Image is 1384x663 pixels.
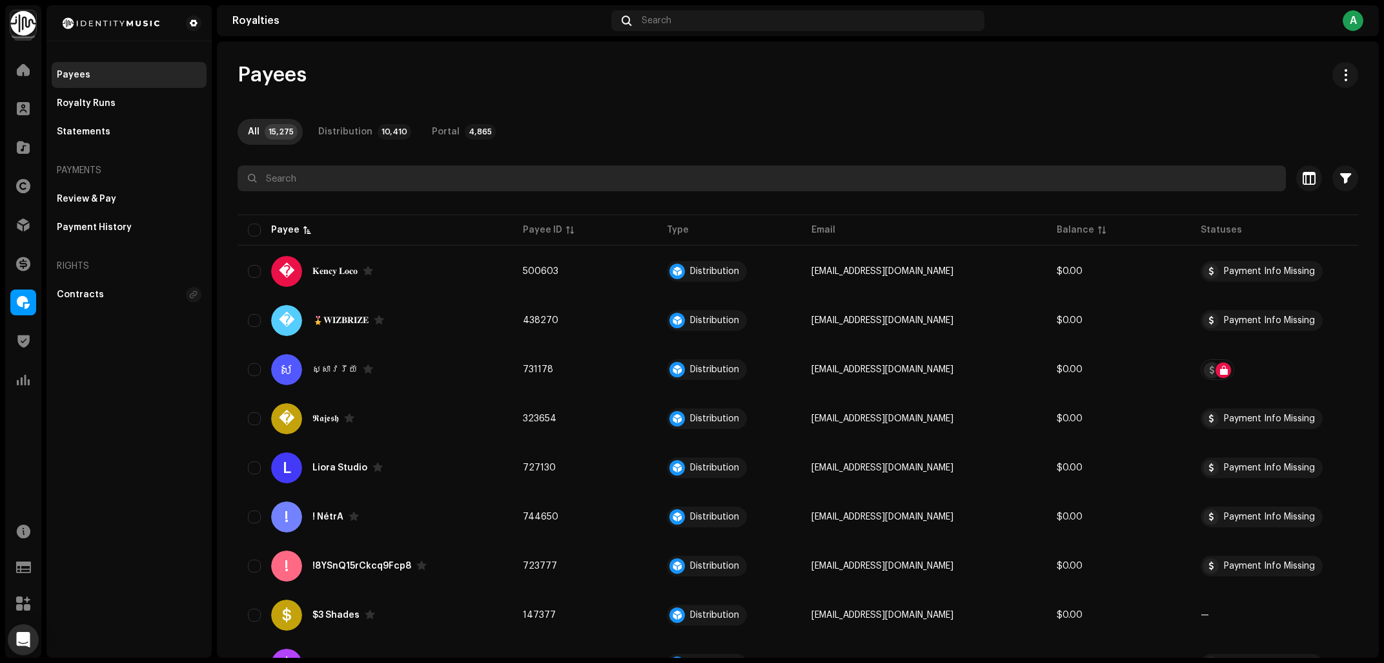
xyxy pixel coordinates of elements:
span: biogojuju@gmail.com [811,267,953,276]
div: Statements [57,127,110,137]
div: A [1343,10,1363,31]
img: 2d8271db-5505-4223-b535-acbbe3973654 [57,16,165,31]
div: Distribution [690,316,739,325]
span: tathoum21@gmail.com [811,365,953,374]
div: Payee ID [523,224,562,237]
input: Search [238,165,1286,191]
div: ស [271,354,302,385]
div: Payment Info Missing [1224,463,1315,472]
span: 500603 [523,267,558,276]
span: $0.00 [1057,414,1083,423]
div: Distribution [690,414,739,423]
div: Distribution [690,512,739,521]
re-m-nav-item: Payment History [52,215,207,240]
re-a-table-badge: — [1201,611,1348,620]
span: vodkabusiness01@gmail.com [811,562,953,571]
div: Royalty Runs [57,98,116,109]
p-badge: 15,275 [265,124,298,140]
div: L [271,452,302,483]
span: $0.00 [1057,611,1083,620]
span: 744650 [523,512,558,521]
div: Payee [271,224,300,237]
div: Open Intercom Messenger [8,624,39,655]
div: Distribution [318,119,372,145]
span: 147377 [523,611,556,620]
span: n3trababus@gmail.com [811,512,953,521]
span: bxx.anw@gmail.com [811,463,953,472]
div: $ [271,600,302,631]
div: $3 Shades [312,611,360,620]
p-badge: 4,865 [465,124,496,140]
re-a-nav-header: Payments [52,155,207,186]
div: Review & Pay [57,194,116,204]
div: 🎖️𝐖𝐈𝐙𝐁𝐑𝐈𝐙𝐄 [312,316,369,325]
re-m-nav-item: Review & Pay [52,186,207,212]
div: ! NétrÂ [312,512,343,521]
div: ស្សាវរីយ៍ [312,365,358,374]
div: Payment Info Missing [1224,267,1315,276]
span: $0.00 [1057,267,1083,276]
div: Payees [57,70,90,80]
span: 731178 [523,365,553,374]
span: $0.00 [1057,463,1083,472]
span: $0.00 [1057,562,1083,571]
div: Payment Info Missing [1224,562,1315,571]
re-m-nav-item: Contracts [52,282,207,308]
div: 𝕽𝖆𝖏𝖊𝖘𝖍 [312,414,339,423]
div: Royalties [232,16,606,26]
div: Liora Studio [312,463,367,472]
p-badge: 10,410 [378,124,411,140]
div: Distribution [690,267,739,276]
div: Contracts [57,289,104,300]
re-a-nav-header: Rights [52,251,207,282]
span: $0.00 [1057,316,1083,325]
re-m-nav-item: Royalty Runs [52,90,207,116]
div: Portal [432,119,460,145]
span: tabuzovensonmichael@gmail.com [811,611,953,620]
img: 0f74c21f-6d1c-4dbc-9196-dbddad53419e [10,10,36,36]
div: All [248,119,259,145]
span: $0.00 [1057,365,1083,374]
div: Distribution [690,365,739,374]
span: Search [642,16,671,26]
span: 723777 [523,562,557,571]
span: akp878943@gmail.com [811,414,953,423]
span: 323654 [523,414,556,423]
span: $0.00 [1057,512,1083,521]
span: 438270 [523,316,558,325]
re-m-nav-item: Payees [52,62,207,88]
div: Payment Info Missing [1224,512,1315,521]
div: ! [271,501,302,532]
div: Distribution [690,463,739,472]
div: 𝐊𝐞𝐧𝐜𝐲 𝐋𝐨𝐜𝐨 [312,267,358,276]
div: Payment History [57,222,132,233]
div: Payment Info Missing [1224,316,1315,325]
re-m-nav-item: Statements [52,119,207,145]
div: � [271,256,302,287]
span: Payees [238,62,307,88]
div: � [271,403,302,434]
div: Balance [1057,224,1094,237]
div: !8YSnQ15rCkcq9Fcp8 [312,562,411,571]
div: ! [271,551,302,582]
div: Distribution [690,611,739,620]
div: Payment Info Missing [1224,414,1315,423]
span: wizbrize@gmail.com [811,316,953,325]
div: Distribution [690,562,739,571]
div: � [271,305,302,336]
span: 727130 [523,463,556,472]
